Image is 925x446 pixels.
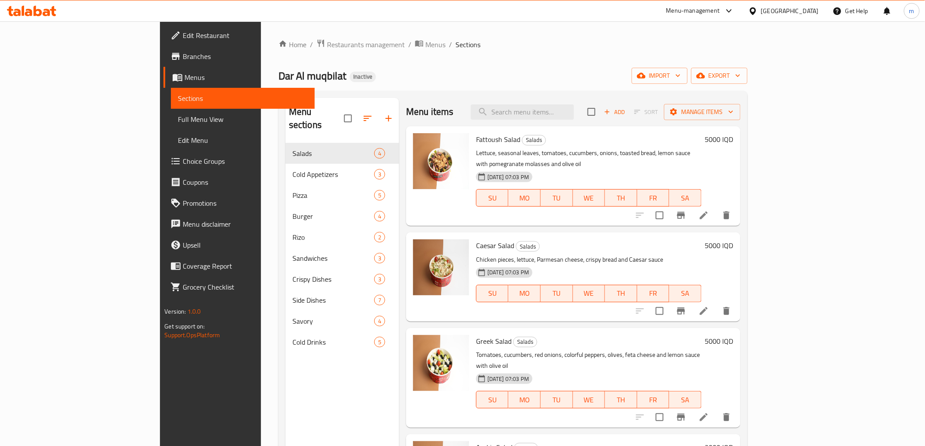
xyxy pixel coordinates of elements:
span: 2 [375,233,385,242]
div: Inactive [350,72,376,82]
a: Menu disclaimer [163,214,314,235]
span: 1.0.0 [188,306,201,317]
div: items [374,274,385,284]
span: Select all sections [339,109,357,128]
span: SU [480,287,505,300]
button: TH [605,391,637,408]
img: Fattoush Salad [413,133,469,189]
div: items [374,316,385,326]
p: Tomatoes, cucumbers, red onions, colorful peppers, olives, feta cheese and lemon sauce with olive... [476,349,701,371]
span: SU [480,394,505,406]
div: Menu-management [666,6,720,16]
span: FR [641,192,666,204]
div: Cold Drinks5 [285,332,399,353]
span: Promotions [183,198,307,208]
span: TU [544,394,570,406]
div: items [374,232,385,242]
button: delete [716,205,737,226]
span: Edit Restaurant [183,30,307,41]
span: Greek Salad [476,335,511,348]
button: SA [669,189,702,207]
button: Branch-specific-item [671,407,692,428]
span: Select to update [650,206,669,225]
a: Upsell [163,235,314,256]
span: SA [673,394,698,406]
span: Add [603,107,626,117]
span: [DATE] 07:03 PM [484,268,532,277]
div: Salads [522,135,546,145]
button: Branch-specific-item [671,205,692,226]
span: 3 [375,254,385,263]
span: Select to update [650,408,669,426]
button: MO [508,285,541,302]
div: Side Dishes [292,295,374,305]
button: TH [605,189,637,207]
a: Menus [163,67,314,88]
span: Salads [292,148,374,159]
span: 3 [375,275,385,284]
span: Add item [601,105,629,119]
nav: Menu sections [285,139,399,356]
span: Salads [516,242,539,252]
span: Menus [425,39,445,50]
span: Crispy Dishes [292,274,374,284]
div: items [374,211,385,221]
img: Caesar Salad [413,239,469,295]
span: Dar Al muqbilat [278,66,346,86]
button: TU [541,285,573,302]
button: SA [669,285,702,302]
a: Edit menu item [699,412,709,422]
span: MO [512,192,537,204]
span: Fattoush Salad [476,133,520,146]
button: SU [476,391,508,408]
span: 5 [375,338,385,346]
button: TH [605,285,637,302]
div: Crispy Dishes3 [285,269,399,290]
span: 4 [375,317,385,325]
span: 4 [375,212,385,221]
span: TH [609,192,634,204]
span: 4 [375,149,385,158]
span: FR [641,287,666,300]
span: Burger [292,211,374,221]
div: Cold Drinks [292,337,374,347]
button: Manage items [664,104,741,120]
div: Salads [513,337,537,347]
button: FR [637,285,670,302]
button: SA [669,391,702,408]
span: Sections [456,39,480,50]
h6: 5000 IQD [705,133,734,145]
div: Side Dishes7 [285,290,399,311]
button: FR [637,189,670,207]
span: Menus [184,72,307,83]
span: SU [480,192,505,204]
div: Rizo2 [285,227,399,248]
span: Upsell [183,240,307,250]
span: Salads [522,135,546,145]
a: Grocery Checklist [163,277,314,297]
button: delete [716,407,737,428]
div: Cold Appetizers [292,169,374,180]
span: import [639,70,681,81]
div: Burger4 [285,206,399,227]
p: Lettuce, seasonal leaves, tomatoes, cucumbers, onions, toasted bread, lemon sauce with pomegranat... [476,148,701,169]
span: TU [544,192,570,204]
button: import [632,68,688,84]
button: delete [716,301,737,322]
div: items [374,295,385,305]
span: Grocery Checklist [183,282,307,292]
li: / [449,39,452,50]
button: WE [573,285,605,302]
div: items [374,148,385,159]
button: TU [541,189,573,207]
span: Pizza [292,190,374,201]
div: [GEOGRAPHIC_DATA] [761,6,819,16]
div: Pizza5 [285,185,399,206]
h6: 5000 IQD [705,239,734,252]
span: SA [673,287,698,300]
button: Branch-specific-item [671,301,692,322]
button: MO [508,189,541,207]
span: Choice Groups [183,156,307,166]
